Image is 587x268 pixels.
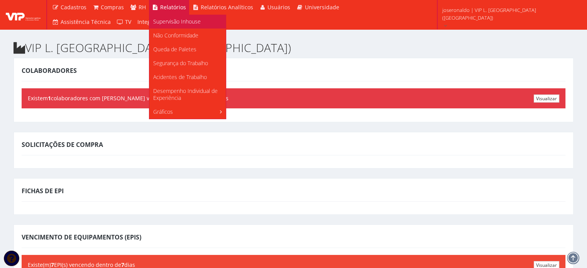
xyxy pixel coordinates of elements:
[48,94,51,102] b: 1
[153,73,207,81] span: Acidentes de Trabalho
[22,233,141,241] span: Vencimento de Equipamentos (EPIs)
[61,18,111,25] span: Assistência Técnica
[149,105,226,119] a: Gráficos
[14,41,573,54] h2: VIP L. [GEOGRAPHIC_DATA] ([GEOGRAPHIC_DATA])
[153,87,218,101] span: Desempenho Individual de Experiência
[49,15,114,29] a: Assistência Técnica
[134,15,171,29] a: Integrações
[125,18,131,25] span: TV
[139,3,146,11] span: RH
[101,3,124,11] span: Compras
[149,29,226,42] a: Não Conformidade
[149,70,226,84] a: Acidentes de Trabalho
[153,46,196,53] span: Queda de Paletes
[22,187,64,195] span: Fichas de EPI
[153,18,201,25] span: Supervisão Inhouse
[6,9,41,20] img: logo
[149,56,226,70] a: Segurança do Trabalho
[153,108,173,115] span: Gráficos
[153,32,198,39] span: Não Conformidade
[153,59,208,67] span: Segurança do Trabalho
[149,42,226,56] a: Queda de Paletes
[305,3,339,11] span: Universidade
[267,3,290,11] span: Usuários
[22,66,77,75] span: Colaboradores
[442,6,577,22] span: joseronaldo | VIP L. [GEOGRAPHIC_DATA] ([GEOGRAPHIC_DATA])
[137,18,167,25] span: Integrações
[201,3,253,11] span: Relatórios Analíticos
[149,84,226,105] a: Desempenho Individual de Experiência
[22,88,565,108] div: Existem colaboradores com [PERSON_NAME] vencendo em 30 dias ou menos
[61,3,86,11] span: Cadastros
[22,140,103,149] span: Solicitações de Compra
[149,15,226,29] a: Supervisão Inhouse
[534,94,559,103] a: Visualizar
[160,3,186,11] span: Relatórios
[114,15,135,29] a: TV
